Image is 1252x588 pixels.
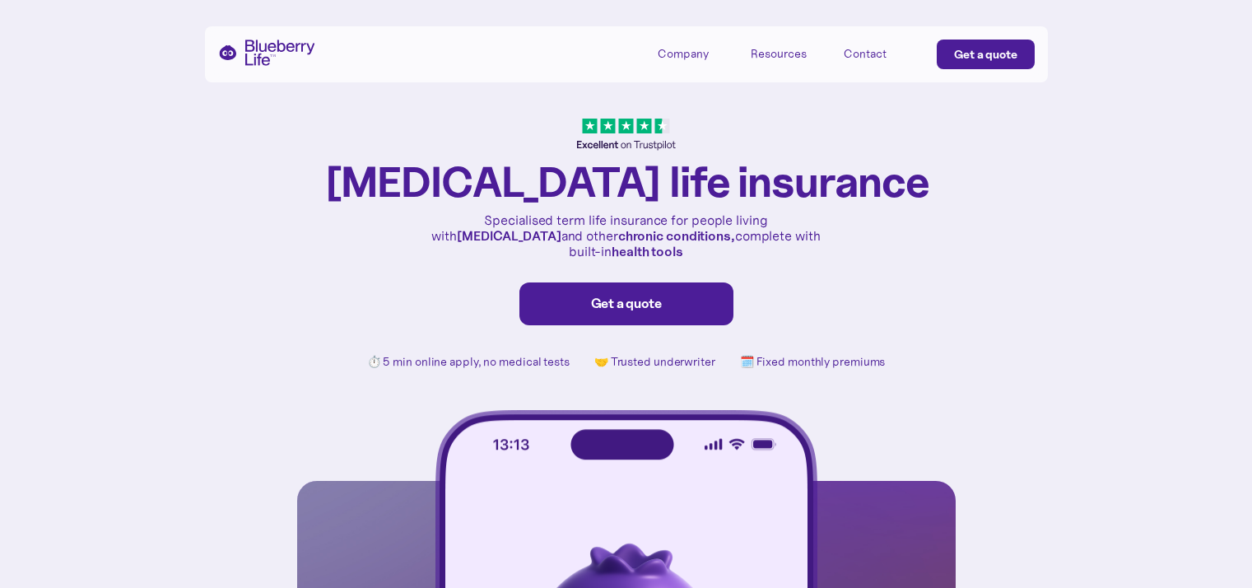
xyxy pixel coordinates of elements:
div: Get a quote [954,46,1017,63]
p: 🤝 Trusted underwriter [594,355,715,369]
strong: [MEDICAL_DATA] [457,227,561,244]
div: Resources [751,47,807,61]
h1: [MEDICAL_DATA] life insurance [323,159,929,204]
a: Get a quote [937,40,1035,69]
p: ⏱️ 5 min online apply, no medical tests [367,355,570,369]
strong: health tools [612,243,683,259]
div: Contact [844,47,887,61]
p: Specialised term life insurance for people living with and other complete with built-in [429,212,824,260]
a: Contact [844,40,918,67]
div: Get a quote [537,296,716,312]
div: Company [658,40,732,67]
div: Company [658,47,709,61]
strong: chronic conditions, [618,227,735,244]
p: 🗓️ Fixed monthly premiums [740,355,886,369]
a: home [218,40,315,66]
a: Get a quote [519,282,733,325]
div: Resources [751,40,825,67]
